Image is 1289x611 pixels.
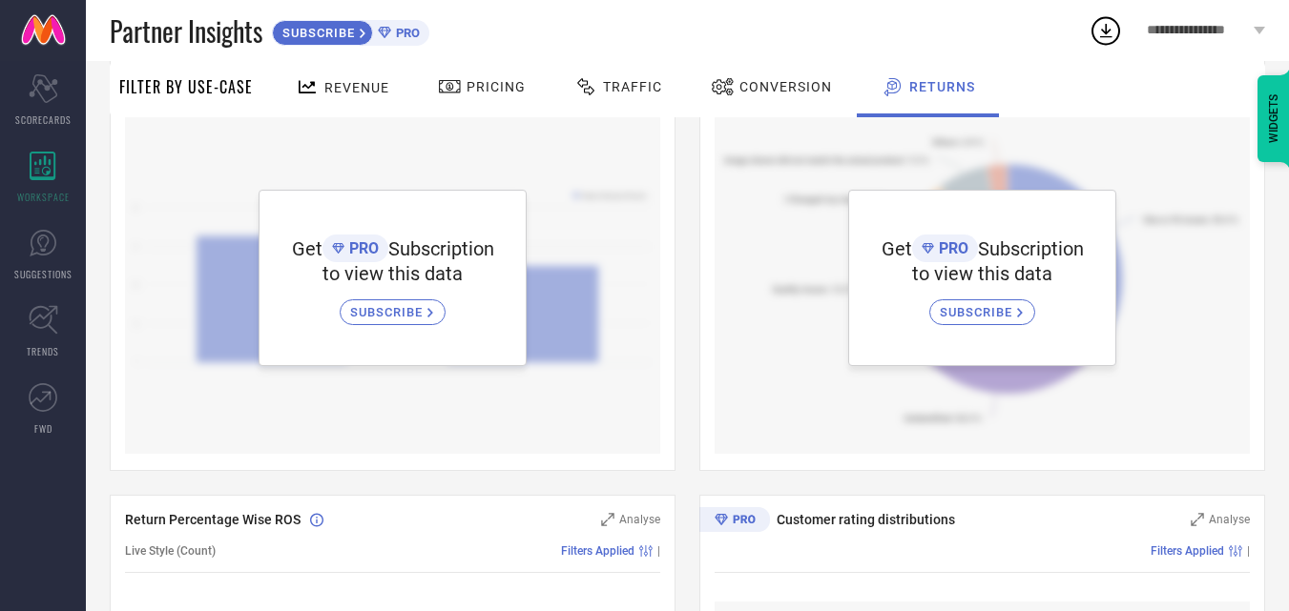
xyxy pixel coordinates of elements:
[344,239,379,257] span: PRO
[34,421,52,436] span: FWD
[14,267,73,281] span: SUGGESTIONS
[912,262,1052,285] span: to view this data
[1191,513,1204,526] svg: Zoom
[273,26,360,40] span: SUBSCRIBE
[27,344,59,358] span: TRENDS
[699,507,770,536] div: Premium
[388,237,494,260] span: Subscription
[17,190,70,204] span: WORKSPACE
[272,15,429,46] a: SUBSCRIBEPRO
[1209,513,1250,526] span: Analyse
[467,79,526,94] span: Pricing
[324,80,389,95] span: Revenue
[1247,544,1250,558] span: |
[125,544,216,558] span: Live Style (Count)
[929,285,1035,325] a: SUBSCRIBE
[1089,13,1123,48] div: Open download list
[561,544,634,558] span: Filters Applied
[601,513,614,526] svg: Zoom
[934,239,968,257] span: PRO
[292,237,322,260] span: Get
[739,79,832,94] span: Conversion
[777,512,955,527] span: Customer rating distributions
[340,285,446,325] a: SUBSCRIBE
[350,305,427,319] span: SUBSCRIBE
[391,26,420,40] span: PRO
[322,262,463,285] span: to view this data
[1151,544,1224,558] span: Filters Applied
[940,305,1017,319] span: SUBSCRIBE
[882,237,912,260] span: Get
[657,544,660,558] span: |
[978,237,1084,260] span: Subscription
[119,75,253,98] span: Filter By Use-Case
[603,79,662,94] span: Traffic
[15,112,72,127] span: SCORECARDS
[619,513,660,526] span: Analyse
[110,11,262,51] span: Partner Insights
[909,79,975,94] span: Returns
[125,512,301,527] span: Return Percentage Wise ROS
